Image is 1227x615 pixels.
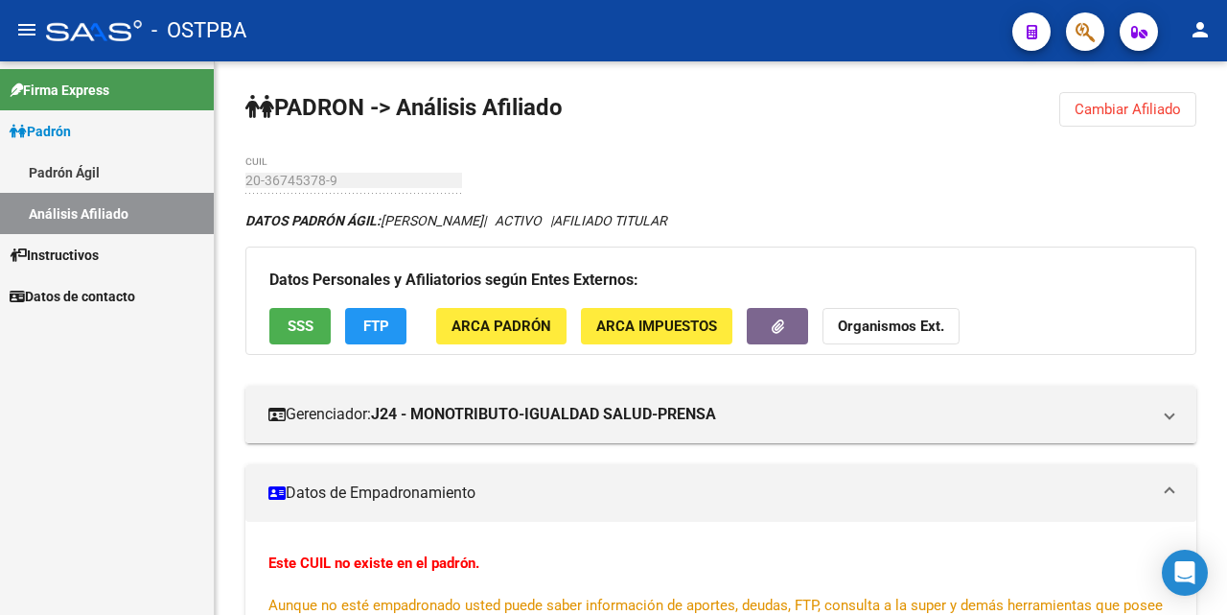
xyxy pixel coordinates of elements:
i: | ACTIVO | [245,213,667,228]
mat-icon: person [1189,18,1212,41]
button: FTP [345,308,406,343]
button: ARCA Impuestos [581,308,732,343]
span: Cambiar Afiliado [1075,101,1181,118]
strong: Este CUIL no existe en el padrón. [268,555,479,572]
span: Instructivos [10,245,99,266]
span: ARCA Impuestos [596,319,717,336]
button: ARCA Padrón [436,308,567,343]
mat-icon: menu [15,18,38,41]
h3: Datos Personales y Afiliatorios según Entes Externos: [269,267,1172,294]
strong: J24 - MONOTRIBUTO-IGUALDAD SALUD-PRENSA [371,404,716,425]
span: AFILIADO TITULAR [553,213,667,228]
button: Cambiar Afiliado [1059,92,1196,127]
div: Open Intercom Messenger [1162,550,1208,596]
span: ARCA Padrón [451,319,551,336]
mat-panel-title: Datos de Empadronamiento [268,483,1150,504]
span: Padrón [10,121,71,142]
strong: PADRON -> Análisis Afiliado [245,94,563,121]
span: FTP [363,319,389,336]
span: - OSTPBA [151,10,246,52]
span: Datos de contacto [10,286,135,307]
mat-expansion-panel-header: Gerenciador:J24 - MONOTRIBUTO-IGUALDAD SALUD-PRENSA [245,386,1196,443]
strong: Organismos Ext. [838,319,944,336]
span: SSS [288,319,313,336]
mat-panel-title: Gerenciador: [268,404,1150,425]
button: Organismos Ext. [822,308,960,343]
button: SSS [269,308,331,343]
span: [PERSON_NAME] [245,213,483,228]
span: Firma Express [10,80,109,101]
mat-expansion-panel-header: Datos de Empadronamiento [245,464,1196,522]
strong: DATOS PADRÓN ÁGIL: [245,213,381,228]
